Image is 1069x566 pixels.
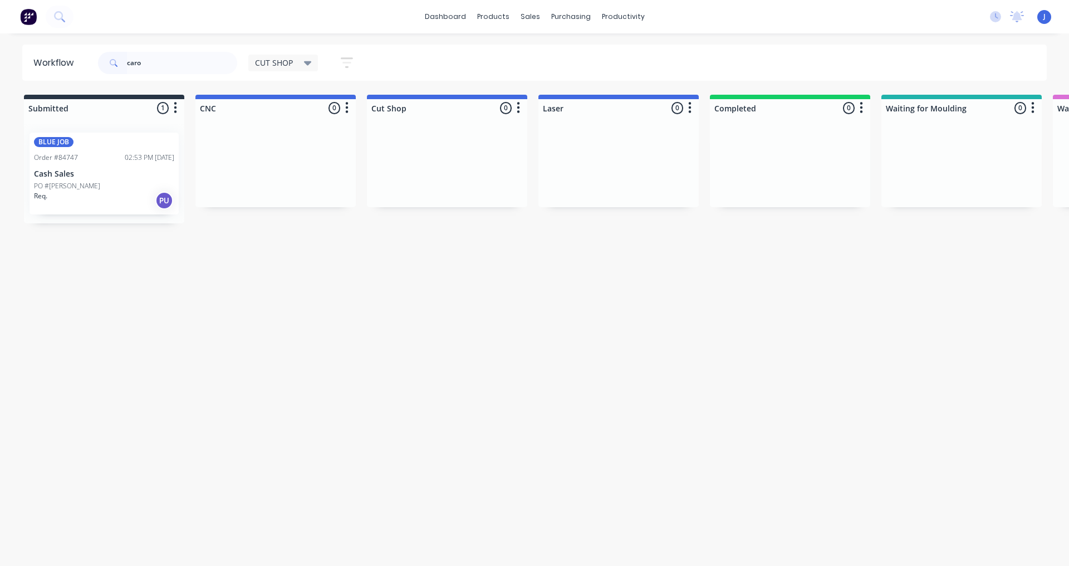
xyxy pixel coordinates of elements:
img: Factory [20,8,37,25]
span: CUT SHOP [255,57,293,69]
div: productivity [596,8,650,25]
p: PO #[PERSON_NAME] [34,181,100,191]
div: BLUE JOB [34,137,73,147]
div: sales [515,8,546,25]
p: Cash Sales [34,169,174,179]
span: J [1043,12,1046,22]
div: Workflow [33,56,79,70]
a: dashboard [419,8,472,25]
div: 02:53 PM [DATE] [125,153,174,163]
div: products [472,8,515,25]
div: BLUE JOBOrder #8474702:53 PM [DATE]Cash SalesPO #[PERSON_NAME]Req.PU [30,133,179,214]
div: Order #84747 [34,153,78,163]
div: PU [155,192,173,209]
input: Search for orders... [127,52,237,74]
div: purchasing [546,8,596,25]
p: Req. [34,191,47,201]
